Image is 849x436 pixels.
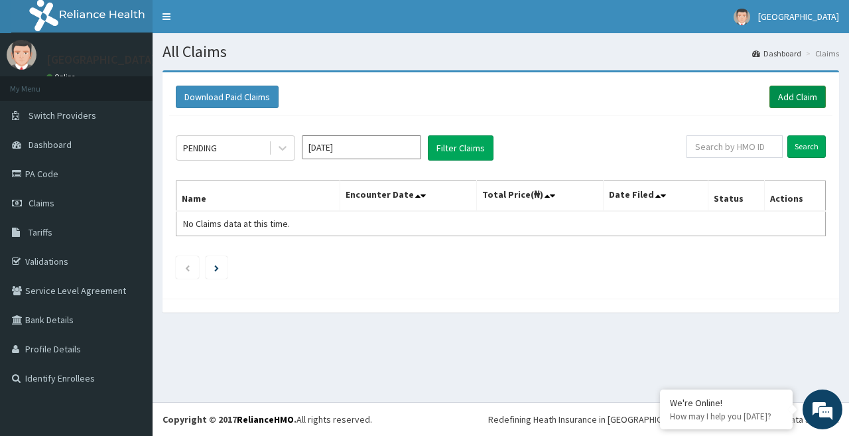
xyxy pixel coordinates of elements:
[176,86,279,108] button: Download Paid Claims
[769,86,826,108] a: Add Claim
[184,261,190,273] a: Previous page
[787,135,826,158] input: Search
[752,48,801,59] a: Dashboard
[670,411,783,422] p: How may I help you today?
[758,11,839,23] span: [GEOGRAPHIC_DATA]
[163,413,296,425] strong: Copyright © 2017 .
[163,43,839,60] h1: All Claims
[214,261,219,273] a: Next page
[340,181,476,212] th: Encounter Date
[428,135,493,161] button: Filter Claims
[686,135,783,158] input: Search by HMO ID
[708,181,764,212] th: Status
[176,181,340,212] th: Name
[803,48,839,59] li: Claims
[46,54,156,66] p: [GEOGRAPHIC_DATA]
[670,397,783,409] div: We're Online!
[764,181,825,212] th: Actions
[29,197,54,209] span: Claims
[476,181,603,212] th: Total Price(₦)
[488,413,839,426] div: Redefining Heath Insurance in [GEOGRAPHIC_DATA] using Telemedicine and Data Science!
[7,40,36,70] img: User Image
[183,141,217,155] div: PENDING
[46,72,78,82] a: Online
[29,226,52,238] span: Tariffs
[603,181,708,212] th: Date Filed
[153,402,849,436] footer: All rights reserved.
[29,139,72,151] span: Dashboard
[734,9,750,25] img: User Image
[237,413,294,425] a: RelianceHMO
[29,109,96,121] span: Switch Providers
[183,218,290,230] span: No Claims data at this time.
[302,135,421,159] input: Select Month and Year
